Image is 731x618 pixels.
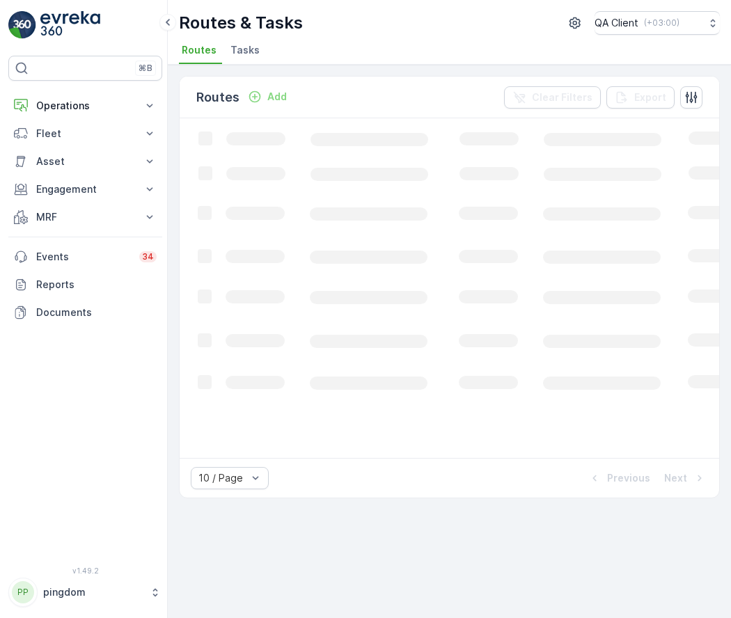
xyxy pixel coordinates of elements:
button: Fleet [8,120,162,148]
button: Engagement [8,175,162,203]
p: Clear Filters [532,90,592,104]
p: Reports [36,278,157,292]
p: Events [36,250,131,264]
p: 34 [142,251,154,262]
a: Events34 [8,243,162,271]
p: QA Client [595,16,638,30]
img: logo [8,11,36,39]
span: Routes [182,43,217,57]
p: pingdom [43,585,143,599]
img: logo_light-DOdMpM7g.png [40,11,100,39]
p: Previous [607,471,650,485]
a: Documents [8,299,162,326]
button: Next [663,470,708,486]
span: Tasks [230,43,260,57]
p: Engagement [36,182,134,196]
p: Add [267,90,287,104]
span: v 1.49.2 [8,566,162,575]
p: ( +03:00 ) [644,17,679,29]
button: MRF [8,203,162,231]
button: PPpingdom [8,578,162,607]
a: Reports [8,271,162,299]
p: MRF [36,210,134,224]
p: Routes [196,88,239,107]
button: Asset [8,148,162,175]
button: Clear Filters [504,86,601,109]
p: ⌘B [139,63,152,74]
button: Export [606,86,675,109]
p: Operations [36,99,134,113]
p: Asset [36,154,134,168]
button: Add [242,88,292,105]
div: PP [12,581,34,603]
p: Export [634,90,666,104]
button: QA Client(+03:00) [595,11,720,35]
p: Documents [36,306,157,319]
p: Fleet [36,127,134,141]
button: Previous [586,470,652,486]
p: Routes & Tasks [179,12,303,34]
p: Next [664,471,687,485]
button: Operations [8,92,162,120]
